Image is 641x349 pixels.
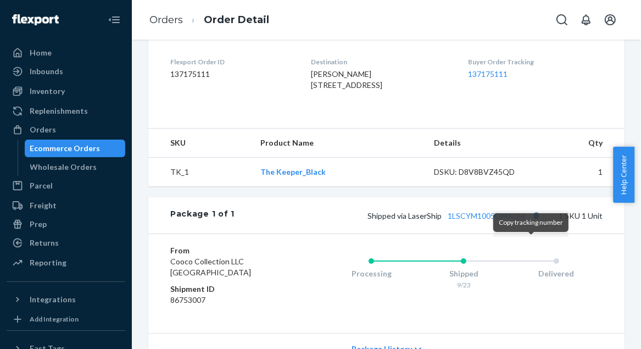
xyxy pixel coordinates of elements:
td: 1 [530,158,625,187]
a: Home [7,44,125,62]
dd: 137175111 [170,69,293,80]
button: Open notifications [575,9,597,31]
a: Add Integration [7,313,125,326]
th: SKU [148,129,252,158]
div: Reporting [30,257,66,268]
div: Inbounds [30,66,63,77]
button: Open Search Box [551,9,573,31]
div: Parcel [30,180,53,191]
div: Replenishments [30,106,88,117]
div: Orders [30,124,56,135]
span: Shipped via LaserShip [367,211,543,220]
a: Inventory [7,82,125,100]
a: Inbounds [7,63,125,80]
a: 1LSCYM1005GMXQH [448,211,525,220]
span: [PERSON_NAME] [STREET_ADDRESS] [311,69,382,90]
a: Prep [7,215,125,233]
a: Wholesale Orders [25,158,126,176]
div: DSKU: D8V8BVZ45QD [434,167,522,178]
img: Flexport logo [12,14,59,25]
dt: Flexport Order ID [170,57,293,67]
a: Reporting [7,254,125,272]
div: 1 SKU 1 Unit [235,208,603,223]
th: Product Name [252,129,425,158]
div: Home [30,47,52,58]
div: Processing [325,268,417,279]
dt: Buyer Order Tracking [468,57,603,67]
div: Add Integration [30,314,79,324]
a: 137175111 [468,69,508,79]
div: Inventory [30,86,65,97]
div: 9/23 [417,280,510,290]
dt: From [170,245,281,256]
div: Ecommerce Orders [30,143,101,154]
a: Replenishments [7,102,125,120]
th: Details [426,129,531,158]
dt: Shipment ID [170,284,281,295]
div: Freight [30,200,57,211]
div: Shipped [417,268,510,279]
a: Returns [7,234,125,252]
button: Integrations [7,291,125,308]
button: Copy tracking number [529,208,543,223]
span: Cooco Collection LLC [GEOGRAPHIC_DATA] [170,257,251,277]
div: Integrations [30,294,76,305]
td: TK_1 [148,158,252,187]
span: Copy tracking number [499,218,563,226]
th: Qty [530,129,625,158]
button: Help Center [613,147,634,203]
dt: Destination [311,57,451,67]
div: Package 1 of 1 [170,208,235,223]
a: Order Detail [204,14,269,26]
dd: 86753007 [170,295,281,306]
a: Freight [7,197,125,214]
div: Wholesale Orders [30,162,97,173]
a: Parcel [7,177,125,195]
div: Delivered [510,268,603,279]
div: Prep [30,219,47,230]
div: Returns [30,237,59,248]
a: The Keeper_Black [260,167,326,176]
button: Open account menu [599,9,621,31]
a: Orders [7,121,125,139]
a: Orders [149,14,183,26]
button: Close Navigation [103,9,125,31]
a: Ecommerce Orders [25,140,126,157]
ol: breadcrumbs [141,4,278,36]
